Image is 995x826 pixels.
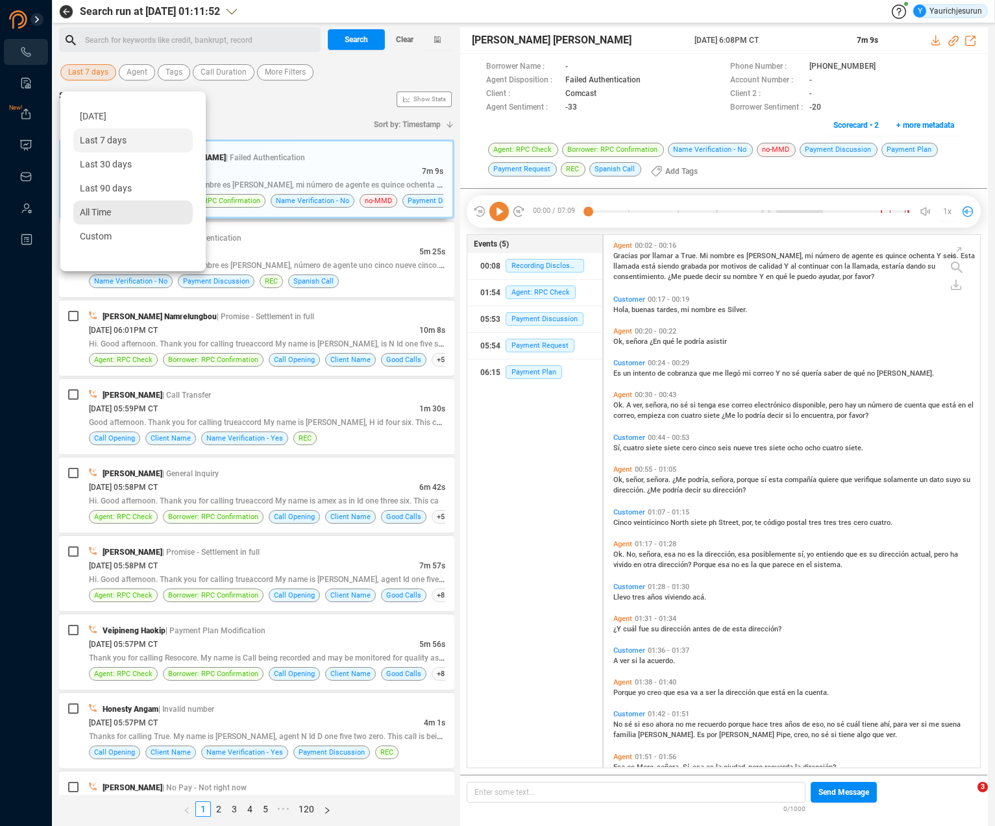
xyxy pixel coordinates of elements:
[844,262,852,271] span: la
[815,252,842,260] span: número
[789,273,797,281] span: le
[613,550,626,559] span: Ok.
[688,476,711,484] span: podría,
[4,101,48,127] li: Exports
[664,444,682,452] span: siete
[792,401,829,409] span: disponible,
[681,252,700,260] span: True.
[432,510,469,524] span: +5 more
[842,273,855,281] span: por
[818,476,841,484] span: quiere
[419,247,445,256] span: 5m 25s
[663,337,676,346] span: qué
[719,518,742,527] span: Street,
[59,222,454,297] div: [PERSON_NAME]| Failed Authentication[DATE] 06:03PM CT5m 25sGracias por llamar a True. Mi nombre e...
[419,404,445,413] span: 1m 30s
[170,195,260,207] span: Borrower: RPC Confirmation
[845,444,863,452] span: siete.
[690,401,698,409] span: si
[274,354,315,366] span: Call Opening
[710,252,737,260] span: nombre
[787,444,805,452] span: ocho
[385,29,424,50] button: Clear
[833,115,879,136] span: Scorecard • 2
[961,252,975,260] span: Esta
[664,550,678,559] span: esa
[168,511,258,523] span: Borrower: RPC Confirmation
[610,238,981,767] div: grid
[89,496,439,505] span: Hi. Good afternoon. Thank you for calling trueaccord My name is amex as in Id one three six. This ca
[767,411,785,420] span: decir
[158,64,190,80] button: Tags
[683,273,705,281] span: puede
[59,379,454,454] div: [PERSON_NAME]| Call Transfer[DATE] 05:59PM CT1m 30sGood afternoon. Thank you for calling trueacco...
[854,518,870,527] span: cero
[909,252,937,260] span: ochenta
[613,252,640,260] span: Gracias
[4,164,48,189] li: Inbox
[330,511,371,523] span: Client Name
[867,369,877,378] span: no
[4,132,48,158] li: Visuals
[826,115,886,136] button: Scorecard • 2
[265,275,278,287] span: REC
[845,401,858,409] span: hay
[467,306,602,332] button: 05:53Payment Discussion
[929,476,946,484] span: dato
[881,262,906,271] span: estaría
[623,444,646,452] span: cuatro
[705,550,738,559] span: dirección,
[613,273,668,281] span: consentimiento.
[824,518,839,527] span: tres
[698,401,718,409] span: tenga
[80,231,112,241] span: Custom
[839,518,854,527] span: tres
[870,518,892,527] span: cuatro.
[506,285,576,299] span: Agent: RPC Check
[852,252,876,260] span: agente
[824,369,844,378] span: saber
[276,195,349,207] span: Name Verification - No
[613,411,637,420] span: correo,
[345,29,368,50] span: Search
[633,369,657,378] span: intento
[928,401,942,409] span: que
[103,548,162,557] span: [PERSON_NAME]
[938,202,956,221] button: 1x
[657,369,667,378] span: de
[366,114,454,135] button: Sort by: Timestamp
[852,262,881,271] span: llamada,
[480,335,500,356] div: 05:54
[859,550,869,559] span: es
[883,476,920,484] span: solamente
[193,64,254,80] button: Call Duration
[467,280,602,306] button: 01:54Agent: RPC Check
[613,337,626,346] span: Ok,
[646,476,672,484] span: señora.
[680,401,690,409] span: sé
[94,511,153,523] span: Agent: RPC Check
[94,432,135,444] span: Call Opening
[59,300,454,376] div: [PERSON_NAME] Namrelungbou| Promise - Settlement in full[DATE] 06:01PM CT10m 8sHi. Good afternoon...
[885,252,909,260] span: quince
[633,401,645,409] span: ver,
[386,354,421,366] span: Good Calls
[876,252,885,260] span: es
[697,550,705,559] span: la
[613,262,641,271] span: llamada
[894,401,904,409] span: de
[711,476,737,484] span: señora,
[89,404,158,413] span: [DATE] 05:59PM CT
[467,359,602,385] button: 06:15Payment Plan
[718,401,731,409] span: ese
[802,369,824,378] span: quería
[257,64,313,80] button: More Filters
[506,259,583,273] span: Recording Disclosure
[805,252,815,260] span: mi
[668,273,683,281] span: ¿Me
[4,39,48,65] li: Interactions
[670,401,680,409] span: no
[854,476,883,484] span: verifique
[672,476,688,484] span: ¿Me
[911,550,934,559] span: actual,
